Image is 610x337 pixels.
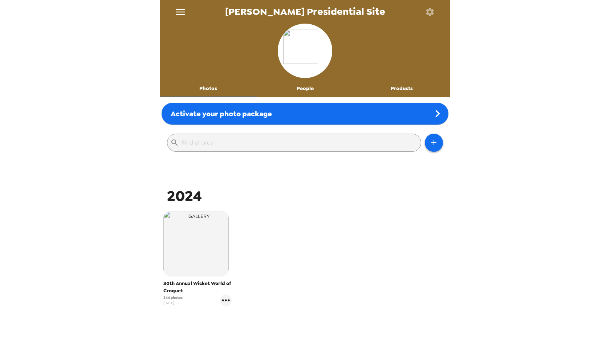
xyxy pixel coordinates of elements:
[220,295,232,306] button: gallery menu
[225,7,385,17] span: [PERSON_NAME] Presidential Site
[182,137,418,149] input: Find photos
[257,80,354,97] button: People
[163,211,229,276] img: gallery
[163,280,232,295] span: 30th Annual Wicket World of Croquet
[160,80,257,97] button: Photos
[171,109,272,118] span: Activate your photo package
[163,300,183,306] span: [DATE]
[167,186,202,206] span: 2024
[283,29,327,73] img: org logo
[353,80,450,97] button: Products
[163,295,183,300] span: 244 photos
